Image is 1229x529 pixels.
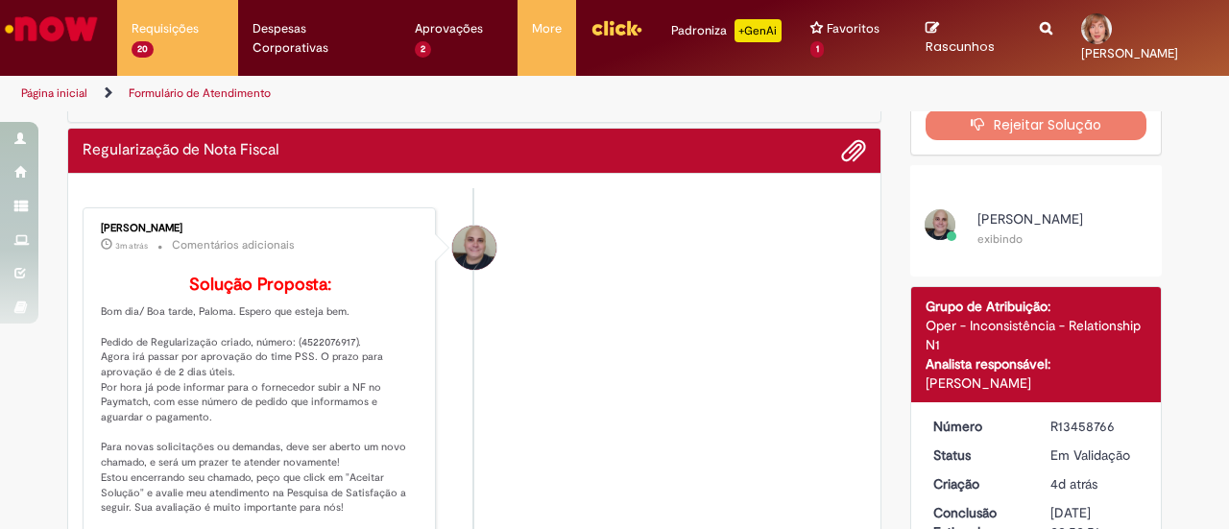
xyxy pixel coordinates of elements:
div: 28/08/2025 15:38:51 [1050,474,1140,493]
span: Despesas Corporativas [253,19,386,58]
span: Requisições [132,19,199,38]
time: 01/09/2025 09:13:46 [115,240,148,252]
img: ServiceNow [2,10,101,48]
h2: Regularização de Nota Fiscal Histórico de tíquete [83,142,279,159]
div: Oper - Inconsistência - Relationship N1 [926,316,1147,354]
span: [PERSON_NAME] [977,210,1083,228]
div: undefined Online [452,226,496,270]
p: +GenAi [735,19,782,42]
span: Rascunhos [926,37,995,56]
a: Formulário de Atendimento [129,85,271,101]
div: Em Validação [1050,445,1140,465]
a: Rascunhos [926,20,1011,56]
div: [PERSON_NAME] [926,373,1147,393]
span: [PERSON_NAME] [1081,45,1178,61]
small: Comentários adicionais [172,237,295,253]
div: [PERSON_NAME] [101,223,421,234]
img: click_logo_yellow_360x200.png [590,13,642,42]
dt: Criação [919,474,1037,493]
button: Rejeitar Solução [926,109,1147,140]
time: 28/08/2025 15:38:51 [1050,475,1097,493]
span: 1 [810,41,825,58]
b: Solução Proposta: [189,274,331,296]
button: Adicionar anexos [841,138,866,163]
span: 3m atrás [115,240,148,252]
span: Aprovações [415,19,483,38]
span: More [532,19,562,38]
div: Analista responsável: [926,354,1147,373]
div: Grupo de Atribuição: [926,297,1147,316]
span: 2 [415,41,431,58]
dt: Número [919,417,1037,436]
span: 20 [132,41,154,58]
ul: Trilhas de página [14,76,805,111]
span: Favoritos [827,19,880,38]
dt: Status [919,445,1037,465]
small: exibindo [977,231,1023,247]
div: R13458766 [1050,417,1140,436]
a: Página inicial [21,85,87,101]
span: 4d atrás [1050,475,1097,493]
div: Padroniza [671,19,782,42]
